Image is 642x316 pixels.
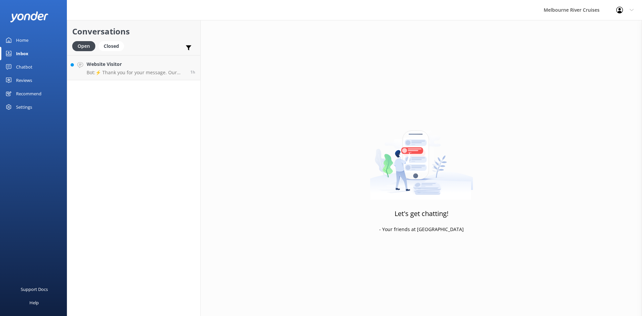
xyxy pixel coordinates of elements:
div: Settings [16,100,32,114]
img: artwork of a man stealing a conversation from at giant smartphone [370,116,473,200]
h2: Conversations [72,25,195,38]
div: Home [16,33,28,47]
div: Reviews [16,74,32,87]
img: yonder-white-logo.png [10,11,48,22]
span: Sep 17 2025 10:47am (UTC +10:00) Australia/Sydney [190,69,195,75]
div: Closed [99,41,124,51]
div: Recommend [16,87,41,100]
h4: Website Visitor [87,61,185,68]
h3: Let's get chatting! [395,208,448,219]
div: Support Docs [21,283,48,296]
div: Open [72,41,95,51]
div: Inbox [16,47,28,60]
p: Bot: ⚡ Thank you for your message. Our office hours are Mon - Fri 9.30am - 5pm. We'll get back to... [87,70,185,76]
a: Website VisitorBot:⚡ Thank you for your message. Our office hours are Mon - Fri 9.30am - 5pm. We'... [67,55,200,80]
a: Open [72,42,99,49]
a: Closed [99,42,127,49]
p: - Your friends at [GEOGRAPHIC_DATA] [379,226,464,233]
div: Chatbot [16,60,32,74]
div: Help [29,296,39,309]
